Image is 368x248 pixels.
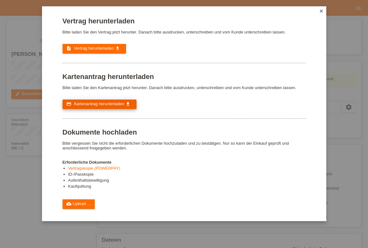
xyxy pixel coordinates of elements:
i: get_app [125,101,130,106]
i: get_app [115,46,120,51]
p: Bitte laden Sie den Vertrag jetzt herunter. Danach bitte ausdrucken, unterschreiben und vom Kunde... [63,30,306,34]
a: close [317,8,325,15]
a: cloud_uploadUpload ... [63,199,95,209]
a: Vertragskopie (POWERPAY) [68,166,120,171]
a: description Vertrag herunterladen get_app [63,44,126,53]
h1: Dokumente hochladen [63,128,306,136]
h1: Kartenantrag herunterladen [63,73,306,81]
p: Bitte laden Sie den Kartenantrag jetzt herunter. Danach bitte ausdrucken, unterschreiben und vom ... [63,85,306,90]
span: Vertrag herunterladen [74,46,114,51]
li: Kaufquittung [68,184,306,190]
i: credit_card [66,101,71,106]
i: description [66,46,71,51]
i: cloud_upload [66,201,71,206]
h4: Erforderliche Dokumente [63,160,306,165]
li: Aufenthaltsbewilligung [68,178,306,184]
p: Bitte vergessen Sie nicht die erforderlichen Dokumente hochzuladen und zu bestätigen. Nur so kann... [63,141,306,150]
i: close [319,9,324,14]
h1: Vertrag herunterladen [63,17,306,25]
li: ID-/Passkopie [68,172,306,178]
a: credit_card Kartenantrag herunterladen get_app [63,100,136,109]
span: Kartenantrag herunterladen [74,101,124,106]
